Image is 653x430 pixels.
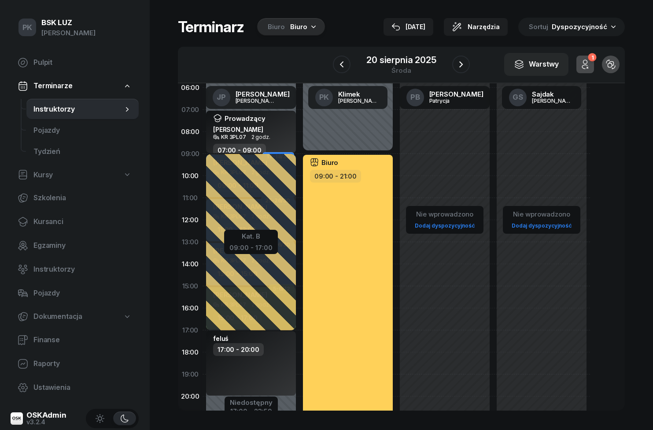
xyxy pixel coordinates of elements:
a: Egzaminy [11,235,139,256]
span: Narzędzia [468,22,500,32]
a: Kursanci [11,211,139,232]
a: Instruktorzy [11,259,139,280]
a: Dokumentacja [11,307,139,327]
span: PB [410,93,420,101]
div: 12:00 [178,209,203,231]
div: Sajdak [532,91,574,97]
button: BiuroBiuro [255,18,325,36]
button: Warstwy [504,53,568,76]
div: 17:00 [178,319,203,341]
img: logo-xs@2x.png [11,412,23,425]
a: Szkolenia [11,187,139,209]
div: feluś [213,335,229,342]
span: Pulpit [33,57,132,68]
div: Klimek [338,91,380,97]
div: 08:00 [178,121,203,143]
button: Nie wprowadzonoDodaj dyspozycyjność [508,207,575,233]
a: Finanse [11,329,139,351]
span: Raporty [33,358,132,370]
div: 07:00 - 09:00 [213,144,266,157]
div: środa [366,67,436,74]
a: Terminarze [11,76,139,96]
a: JP[PERSON_NAME][PERSON_NAME] [206,86,297,109]
div: 17:00 - 23:59 [230,406,273,415]
span: GS [513,93,523,101]
span: Terminarze [33,80,72,92]
a: Instruktorzy [26,99,139,120]
div: KR 3PL07 [221,134,246,140]
a: Raporty [11,353,139,374]
a: Tydzień [26,141,139,162]
div: [PERSON_NAME] [213,126,265,133]
span: Biuro [321,159,338,166]
span: Instruktorzy [33,264,132,275]
div: 15:00 [178,275,203,297]
div: [PERSON_NAME] [236,98,278,104]
div: v3.2.4 [26,419,66,425]
span: Szkolenia [33,192,132,204]
div: BSK LUZ [41,19,96,26]
span: Dyspozycyjność [552,22,607,31]
div: 09:00 - 17:00 [229,242,273,251]
div: Niedostępny [230,399,273,406]
span: Sortuj [529,21,550,33]
a: GSSajdak[PERSON_NAME] [502,86,581,109]
div: 17:00 - 20:00 [213,343,264,356]
span: Egzaminy [33,240,132,251]
span: PK [22,24,33,31]
button: Niedostępny17:00 - 23:59 [230,397,273,417]
div: Nie wprowadzono [508,209,575,220]
span: Dokumentacja [33,311,82,322]
a: Pojazdy [11,283,139,304]
div: 18:00 [178,341,203,363]
span: Pojazdy [33,125,132,136]
a: PKKlimek[PERSON_NAME] [308,86,387,109]
a: Pojazdy [26,120,139,141]
span: Kursy [33,169,53,181]
div: Biuro [290,22,307,32]
a: PB[PERSON_NAME]Patrycja [399,86,491,109]
a: Pulpit [11,52,139,73]
div: [PERSON_NAME] [429,91,483,97]
div: 11:00 [178,187,203,209]
div: 13:00 [178,231,203,253]
div: 20:00 [178,385,203,408]
button: Narzędzia [444,18,508,36]
div: 14:00 [178,253,203,275]
div: 16:00 [178,297,203,319]
div: [PERSON_NAME] [41,27,96,39]
span: Finanse [33,334,132,346]
div: [PERSON_NAME] [532,98,574,104]
span: Tydzień [33,146,132,157]
span: JP [217,93,226,101]
div: [PERSON_NAME] [236,91,290,97]
span: Instruktorzy [33,104,123,115]
span: Kursanci [33,216,132,228]
div: Kat. B [229,231,273,242]
button: Sortuj Dyspozycyjność [518,18,625,36]
div: 06:00 [178,77,203,99]
div: 09:00 - 21:00 [310,170,361,183]
button: Nie wprowadzonoDodaj dyspozycyjność [411,207,478,233]
div: Biuro [268,22,285,32]
div: Nie wprowadzono [411,209,478,220]
div: 07:00 [178,99,203,121]
button: Kat. B09:00 - 17:00 [229,231,273,251]
div: Warstwy [514,59,559,70]
div: [PERSON_NAME] [338,98,380,104]
span: Prowadzący [225,115,265,122]
div: Patrycja [429,98,472,104]
span: Ustawienia [33,382,132,393]
button: [DATE] [384,18,433,36]
a: Kursy [11,165,139,185]
a: Ustawienia [11,377,139,398]
div: 1 [588,53,596,62]
h1: Terminarz [178,19,244,35]
div: 09:00 [178,143,203,165]
div: 21:00 [178,408,203,430]
div: [DATE] [391,22,425,32]
a: Dodaj dyspozycyjność [411,221,478,231]
span: PK [319,93,329,101]
span: Pojazdy [33,288,132,299]
span: 2 godz. [251,134,270,140]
